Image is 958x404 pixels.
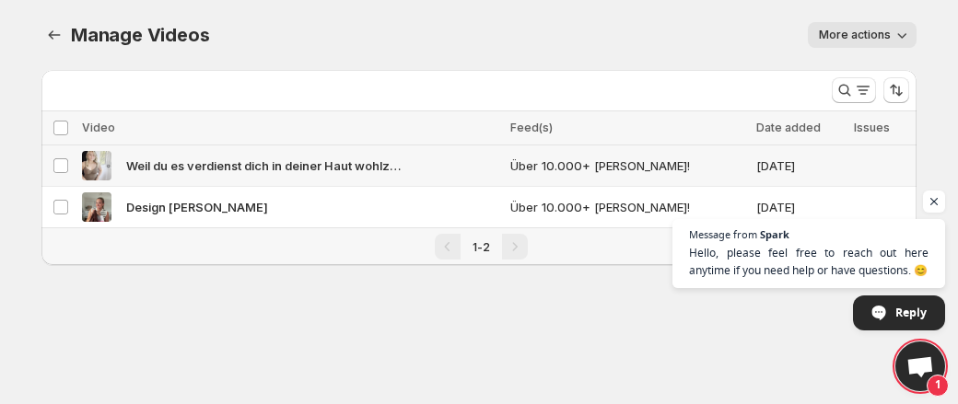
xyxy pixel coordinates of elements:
[71,24,209,46] span: Manage Videos
[760,229,789,239] span: Spark
[895,296,927,329] span: Reply
[82,121,115,134] span: Video
[126,198,268,216] span: Design [PERSON_NAME]
[510,156,745,175] span: Über 10.000+ [PERSON_NAME]!
[756,121,821,134] span: Date added
[510,198,745,216] span: Über 10.000+ [PERSON_NAME]!
[41,227,917,265] nav: Pagination
[126,156,403,175] span: Weil du es verdienst dich in deiner Haut wohlzufhlen Unsere Shapewear betont deine natrlichen Kurven
[41,22,67,48] button: Manage Videos
[819,28,891,42] span: More actions
[895,341,945,391] div: Open chat
[473,240,490,254] span: 1-2
[510,121,553,134] span: Feed(s)
[751,187,848,228] td: [DATE]
[927,375,949,397] span: 1
[808,22,917,48] button: More actions
[689,244,929,279] span: Hello, please feel free to reach out here anytime if you need help or have questions. 😊
[832,77,876,103] button: Search and filter results
[82,192,111,222] img: Design ohne Titel
[883,77,909,103] button: Sort the results
[82,151,111,180] img: Weil du es verdienst dich in deiner Haut wohlzufhlen Unsere Shapewear betont deine natrlichen Kurven
[689,229,757,239] span: Message from
[854,121,890,134] span: Issues
[751,145,848,187] td: [DATE]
